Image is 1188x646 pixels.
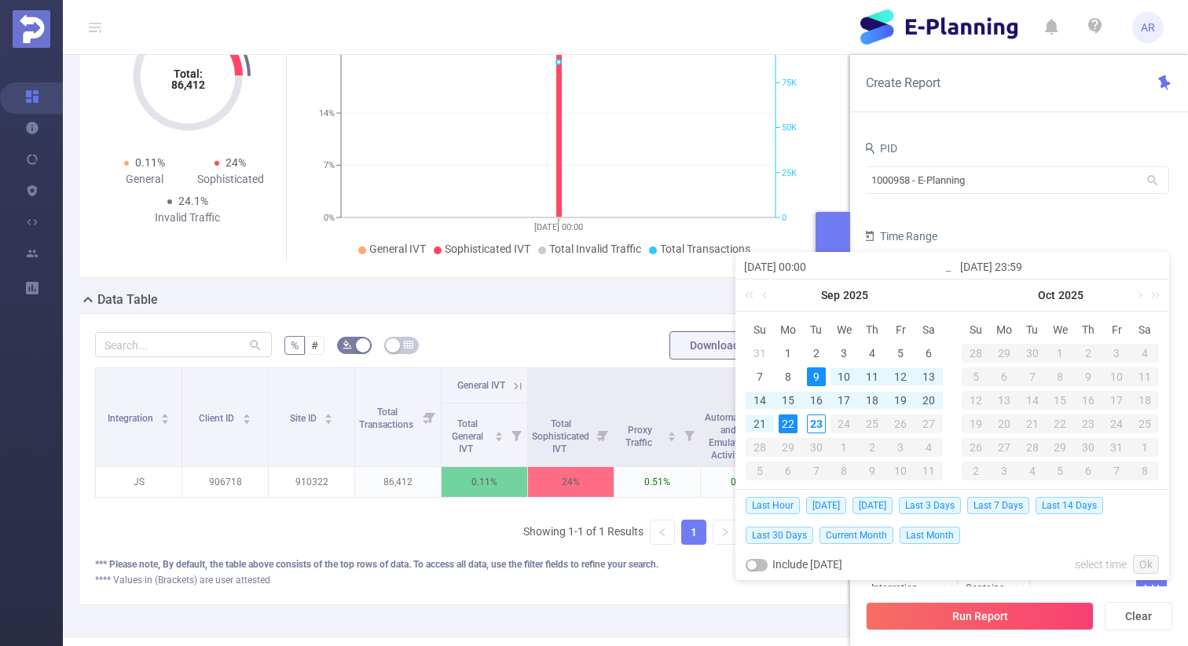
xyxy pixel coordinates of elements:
span: 24% [225,156,246,169]
span: % [291,339,299,352]
div: 3 [1102,344,1131,363]
div: 3 [886,438,915,457]
td: September 22, 2025 [774,412,802,436]
button: Download PDF [669,331,783,359]
li: 1 [681,520,706,545]
span: Last Hour [746,497,800,514]
i: icon: down [1015,584,1025,595]
tspan: 25K [782,168,797,178]
i: icon: caret-up [324,411,333,416]
div: 23 [807,414,826,433]
div: 12 [962,391,990,410]
td: October 10, 2025 [886,459,915,483]
td: September 28, 2025 [746,436,774,459]
td: October 13, 2025 [990,389,1018,412]
td: September 18, 2025 [858,389,886,412]
td: October 6, 2025 [990,365,1018,389]
i: icon: caret-down [324,418,333,422]
td: September 8, 2025 [774,365,802,389]
i: icon: bg-colors [343,340,352,349]
span: General IVT [369,243,426,255]
tspan: 50K [782,123,797,133]
i: icon: caret-up [668,429,676,434]
td: September 19, 2025 [886,389,915,412]
span: Last 14 Days [1036,497,1103,514]
div: 21 [750,414,769,433]
div: Sort [667,429,676,439]
div: 17 [1102,391,1131,410]
i: icon: down [943,584,952,595]
td: September 25, 2025 [858,412,886,436]
span: Tu [1018,323,1047,337]
span: Total General IVT [452,418,483,454]
i: icon: right [720,527,730,537]
p: 24% [528,467,614,497]
div: 28 [746,438,774,457]
th: Thu [1074,318,1102,341]
div: 6 [990,367,1018,386]
i: icon: user [863,142,875,155]
td: October 24, 2025 [1102,412,1131,436]
td: September 13, 2025 [915,365,943,389]
div: 14 [1018,391,1047,410]
div: 19 [962,414,990,433]
div: 13 [919,367,938,386]
th: Thu [858,318,886,341]
span: Fr [1102,323,1131,337]
div: 8 [779,367,797,386]
span: Sophisticated IVT [445,243,530,255]
th: Sun [746,318,774,341]
div: 15 [1047,391,1075,410]
div: Invalid Traffic [145,210,231,226]
td: October 3, 2025 [886,436,915,459]
span: AR [1141,12,1155,43]
td: October 1, 2025 [1047,341,1075,365]
td: October 8, 2025 [830,459,859,483]
tspan: 86,412 [170,78,204,91]
div: Sort [242,411,251,421]
input: Search... [95,332,272,357]
td: October 20, 2025 [990,412,1018,436]
i: icon: caret-up [242,411,251,416]
div: 17 [834,391,853,410]
td: October 7, 2025 [1018,365,1047,389]
td: October 29, 2025 [1047,436,1075,459]
a: 2025 [1057,279,1085,311]
div: 20 [990,414,1018,433]
td: September 28, 2025 [962,341,990,365]
p: JS [96,467,181,497]
div: 10 [886,462,915,480]
td: October 4, 2025 [915,436,943,459]
td: October 11, 2025 [1131,365,1159,389]
div: Include [DATE] [746,549,842,579]
li: Previous Page [650,520,675,545]
div: 1 [1047,344,1075,363]
td: October 3, 2025 [1102,341,1131,365]
a: Last year (Control + left) [742,279,762,311]
td: September 26, 2025 [886,412,915,436]
i: icon: caret-down [242,418,251,422]
th: Tue [1018,318,1047,341]
div: Sort [324,411,333,421]
span: Mo [990,323,1018,337]
tspan: 7% [324,161,335,171]
th: Tue [802,318,830,341]
span: Total Sophisticated IVT [532,418,589,454]
span: Proxy Traffic [625,425,654,448]
i: Filter menu [592,403,614,466]
td: October 9, 2025 [1074,365,1102,389]
span: Last 7 Days [967,497,1029,514]
td: October 30, 2025 [1074,436,1102,459]
a: Next month (PageDown) [1131,279,1146,311]
td: September 11, 2025 [858,365,886,389]
div: 4 [915,438,943,457]
div: 7 [1018,367,1047,386]
td: October 10, 2025 [1102,365,1131,389]
tspan: Total: [173,68,202,80]
i: icon: caret-down [668,435,676,440]
div: 30 [802,438,830,457]
i: icon: table [404,340,413,349]
div: 1 [830,438,859,457]
div: 2 [807,344,826,363]
div: 9 [807,367,826,386]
